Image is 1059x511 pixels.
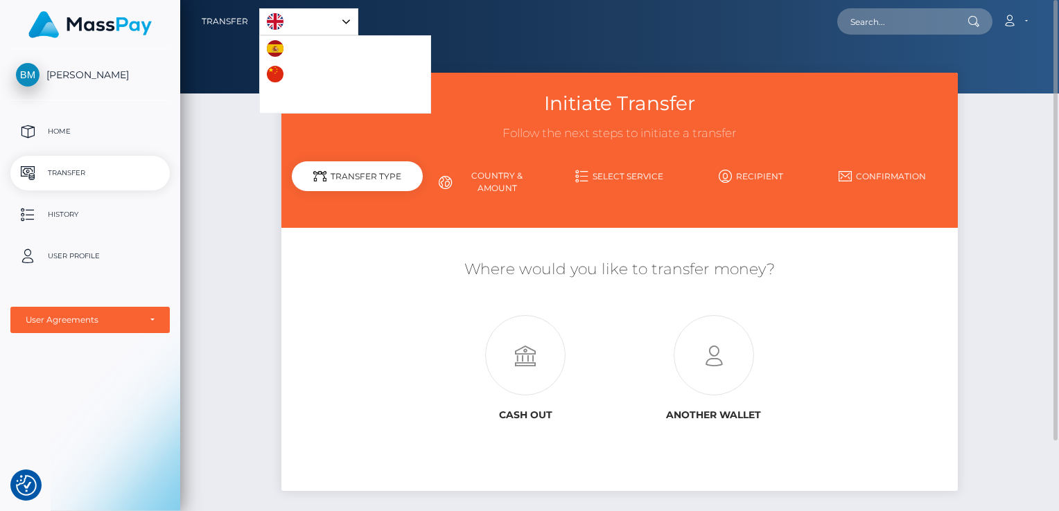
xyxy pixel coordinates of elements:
a: English [260,9,358,35]
a: Select Service [554,164,685,188]
h6: Another wallet [630,409,797,421]
button: User Agreements [10,307,170,333]
h6: Cash out [442,409,609,421]
span: [PERSON_NAME] [10,69,170,81]
a: Transfer [10,156,170,190]
h3: Initiate Transfer [292,90,948,117]
a: 中文 (简体) [260,62,344,87]
div: Language [259,8,358,35]
a: Español [260,36,338,62]
a: History [10,197,170,232]
div: Transfer Type [292,161,423,191]
a: Recipient [685,164,816,188]
a: User Profile [10,239,170,274]
img: MassPay [28,11,152,38]
a: Português ([GEOGRAPHIC_DATA]) [260,87,430,113]
p: User Profile [16,246,164,267]
p: Transfer [16,163,164,183]
h5: Where would you like to transfer money? [292,259,948,280]
a: Transfer [202,7,248,36]
p: History [16,204,164,225]
h3: Follow the next steps to initiate a transfer [292,125,948,142]
a: Home [10,114,170,149]
p: Home [16,121,164,142]
a: Confirmation [816,164,947,188]
aside: Language selected: English [259,8,358,35]
button: Consent Preferences [16,475,37,496]
a: Country & Amount [423,164,554,200]
img: Revisit consent button [16,475,37,496]
input: Search... [837,8,968,35]
div: User Agreements [26,314,139,325]
ul: Language list [259,35,431,114]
